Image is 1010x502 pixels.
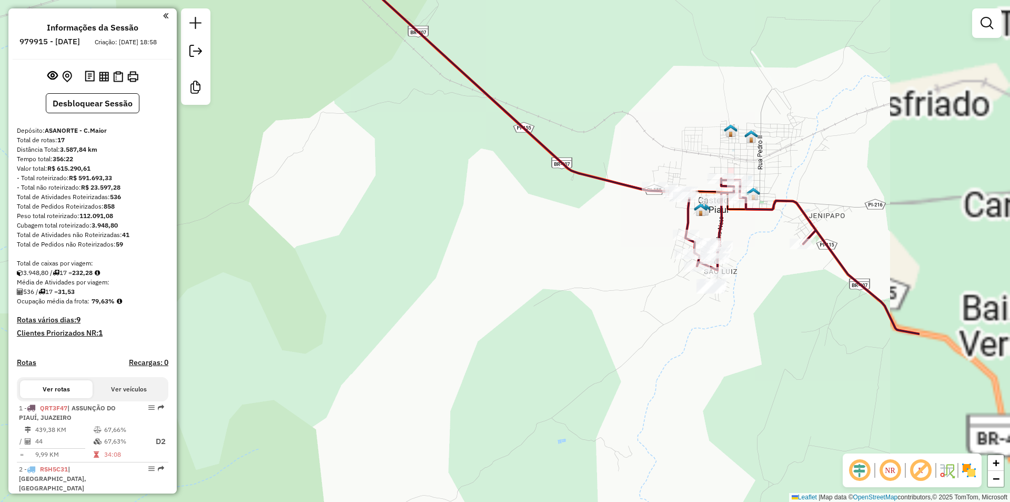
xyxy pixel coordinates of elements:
a: OpenStreetMap [853,494,898,501]
div: Distância Total: [17,145,168,154]
strong: 232,28 [72,269,93,277]
em: Rota exportada [158,405,164,411]
p: D2 [147,436,166,448]
div: Atividade não roteirizada - MERC ERNANDES [700,280,726,291]
strong: 356:22 [53,155,73,163]
div: Peso total roteirizado: [17,211,168,221]
i: % de utilização da cubagem [94,438,102,445]
i: Cubagem total roteirizado [17,270,23,276]
h4: Recargas: 0 [129,358,168,367]
div: Atividade não roteirizada - MERC NANDA [700,279,726,289]
strong: 112.091,08 [79,212,113,220]
div: Atividade não roteirizada - COMERCIAL SAO JOSE [706,241,733,251]
div: Média de Atividades por viagem: [17,278,168,287]
span: Ocultar deslocamento [847,458,872,483]
button: Imprimir Rotas [125,69,140,84]
div: Valor total: [17,164,168,173]
div: - Total roteirizado: [17,173,168,183]
div: Total de Pedidos Roteirizados: [17,202,168,211]
i: Total de Atividades [17,289,23,295]
td: 34:08 [104,449,146,460]
em: Média calculada utilizando a maior ocupação (%Peso ou %Cubagem) de cada rota da sessão. Rotas cro... [117,298,122,304]
div: Total de caixas por viagem: [17,259,168,268]
td: 67,66% [104,425,146,435]
img: 118 - MOZANIEL CASTELO [697,202,711,216]
span: Ocupação média da frota: [17,297,89,305]
span: + [993,456,999,469]
a: Leaflet [792,494,817,501]
strong: R$ 23.597,28 [81,183,120,191]
button: Ver veículos [93,380,165,398]
div: Atividade não roteirizada - MERC ERNANDES [696,279,723,290]
span: RSH5C31 [40,465,68,473]
button: Desbloquear Sessão [46,93,139,113]
img: 119 - IZANIO CASTELO [724,124,738,137]
div: Cubagem total roteirizado: [17,221,168,230]
div: Atividade não roteirizada - JESSICA LANCHES E MI [642,182,668,192]
a: Exportar sessão [185,41,206,64]
div: Criação: [DATE] 18:58 [90,37,161,47]
h4: Clientes Priorizados NR: [17,329,168,338]
i: Total de Atividades [25,438,31,445]
strong: 1 [98,328,103,338]
span: 2 - [19,465,86,492]
h4: Informações da Sessão [47,23,138,33]
td: 67,63% [104,435,146,448]
span: Exibir rótulo [908,458,933,483]
td: 439,38 KM [35,425,93,435]
button: Centralizar mapa no depósito ou ponto de apoio [60,68,74,85]
i: Tempo total em rota [94,451,99,458]
a: Nova sessão e pesquisa [185,13,206,36]
button: Visualizar Romaneio [111,69,125,84]
strong: 858 [104,202,115,210]
strong: 41 [122,231,129,239]
h6: 979915 - [DATE] [19,37,80,46]
span: QRT3F47 [40,404,67,412]
td: / [19,435,24,448]
a: Zoom in [988,455,1004,471]
td: 9,99 KM [35,449,93,460]
div: 536 / 17 = [17,287,168,297]
img: Mozaniel - Castelo do Piauí [694,203,708,216]
div: Atividade não roteirizada - MERC MARIA GILVANA [674,249,701,259]
div: Total de rotas: [17,135,168,145]
div: Total de Atividades Roteirizadas: [17,192,168,202]
div: Atividade não roteirizada - BAR DO CAJUI [694,238,720,249]
div: Depósito: [17,126,168,135]
i: Meta Caixas/viagem: 1,00 Diferença: 231,28 [95,270,100,276]
div: Total de Pedidos não Roteirizados: [17,240,168,249]
i: % de utilização do peso [94,427,102,433]
div: Atividade não roteirizada - MERCADINHO LUZ [701,195,727,206]
em: Rota exportada [158,466,164,472]
div: Tempo total: [17,154,168,164]
span: | ASSUNÇÃO DO PIAUÍ, JUAZEIRO [19,404,116,421]
strong: 3.587,84 km [60,145,97,153]
div: Atividade não roteirizada - BAR O ROCHA [696,283,723,294]
a: Rotas [17,358,36,367]
span: | [GEOGRAPHIC_DATA], [GEOGRAPHIC_DATA] [19,465,86,492]
img: HOTEL CASTELO [746,187,760,201]
a: Criar modelo [185,77,206,101]
strong: 9 [76,315,80,324]
i: Total de rotas [38,289,45,295]
strong: 79,63% [92,297,115,305]
td: = [19,449,24,460]
em: Opções [148,466,155,472]
a: Zoom out [988,471,1004,487]
button: Exibir sessão original [45,68,60,85]
span: 1 - [19,404,116,421]
div: Map data © contributors,© 2025 TomTom, Microsoft [789,493,1010,502]
div: 3.948,80 / 17 = [17,268,168,278]
em: Opções [148,405,155,411]
span: | [819,494,820,501]
strong: 59 [116,240,123,248]
strong: 17 [57,136,65,144]
i: Distância Total [25,427,31,433]
strong: 31,53 [58,288,75,296]
a: Clique aqui para minimizar o painel [163,9,168,22]
img: CASTELO [744,130,758,143]
button: Logs desbloquear sessão [83,68,97,85]
div: Atividade não roteirizada - MERC JG [705,267,731,278]
img: Exibir/Ocultar setores [961,462,977,479]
